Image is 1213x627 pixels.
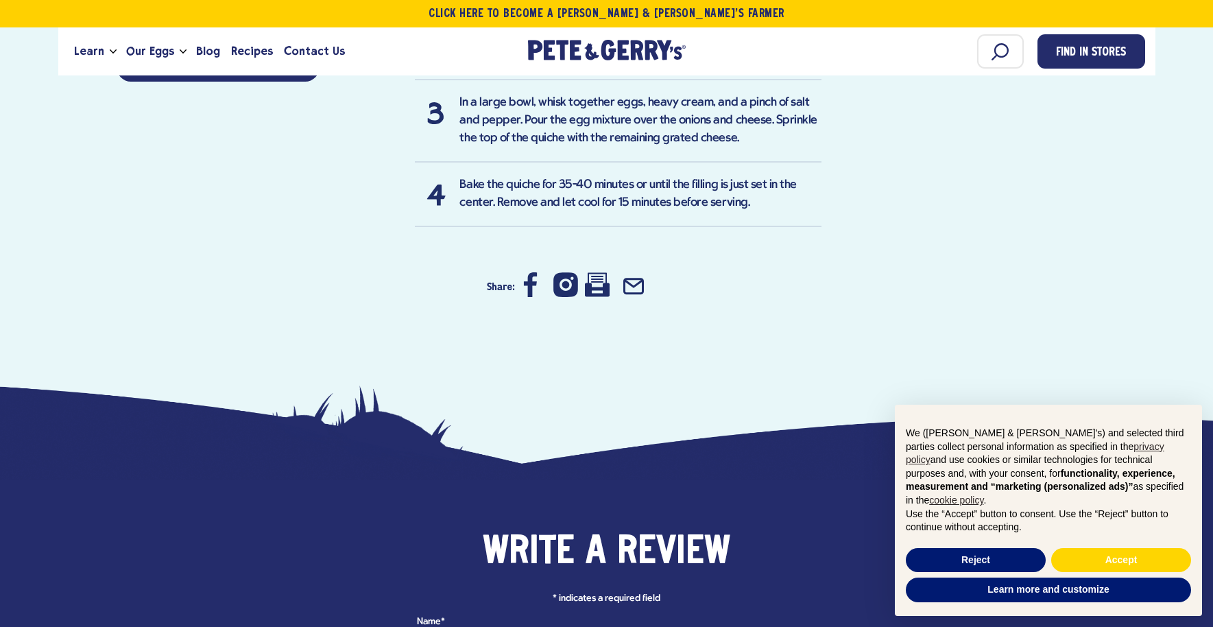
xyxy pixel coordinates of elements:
a: Our Eggs [121,33,180,70]
p: We ([PERSON_NAME] & [PERSON_NAME]'s) and selected third parties collect personal information as s... [906,427,1191,508]
button: Open the dropdown menu for Learn [110,49,117,54]
a: Learn [69,33,110,70]
button: Open the dropdown menu for Our Eggs [180,49,187,54]
li: Bake the quiche for 35-40 minutes or until the filling is just set in the center. Remove and let ... [415,176,821,227]
button: Learn more and customize [906,578,1191,602]
a: Contact Us [278,33,350,70]
span: Learn [74,43,104,60]
p: * indicates a required field [401,591,813,606]
p: Write a Review [469,528,743,578]
span: Find in Stores [1056,44,1126,62]
a: cookie policy [929,495,983,506]
li: In a large bowl, whisk together eggs, heavy cream, and a pinch of salt and pepper. Pour the egg m... [415,94,821,163]
span: Recipes [231,43,273,60]
span: Blog [196,43,220,60]
a: Share by Email [621,289,646,300]
h3: Share: [487,268,515,307]
span: Contact Us [284,43,345,60]
span: Our Eggs [126,43,174,60]
button: Accept [1051,548,1191,573]
button: Reject [906,548,1046,573]
a: Recipes [226,33,278,70]
a: Blog [191,33,226,70]
input: Search [977,34,1024,69]
p: Use the “Accept” button to consent. Use the “Reject” button to continue without accepting. [906,508,1191,534]
a: Find in Stores [1037,34,1145,69]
